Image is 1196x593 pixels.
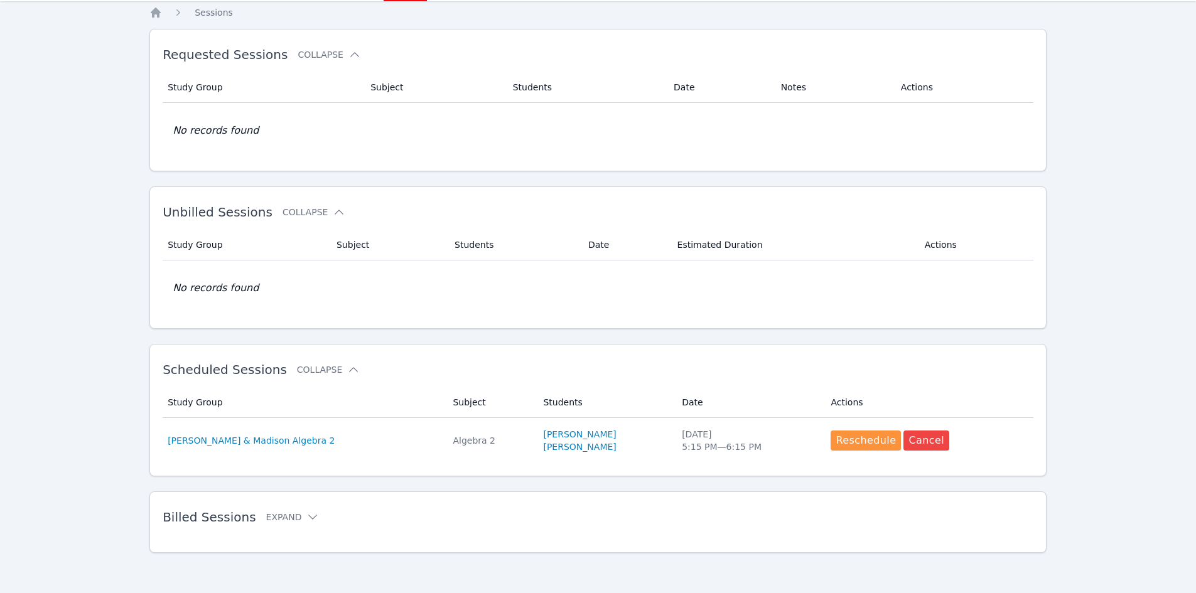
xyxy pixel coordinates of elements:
button: Reschedule [831,430,901,451]
th: Students [505,72,666,103]
button: Expand [266,511,320,523]
nav: Breadcrumb [149,6,1047,19]
a: [PERSON_NAME] & Madison Algebra 2 [168,434,335,447]
a: [PERSON_NAME] [543,441,616,453]
th: Study Group [163,230,329,260]
button: Collapse [297,363,360,376]
td: No records found [163,103,1033,158]
th: Actions [917,230,1033,260]
a: Sessions [195,6,233,19]
span: Sessions [195,8,233,18]
div: [DATE] 5:15 PM — 6:15 PM [682,428,816,453]
th: Study Group [163,72,363,103]
div: Algebra 2 [453,434,528,447]
th: Notes [773,72,893,103]
button: Collapse [298,48,360,61]
span: Unbilled Sessions [163,205,272,220]
th: Subject [329,230,447,260]
a: [PERSON_NAME] [543,428,616,441]
span: Requested Sessions [163,47,288,62]
th: Estimated Duration [670,230,917,260]
td: No records found [163,260,1033,316]
button: Collapse [283,206,345,218]
span: Billed Sessions [163,510,256,525]
span: Scheduled Sessions [163,362,287,377]
th: Subject [363,72,505,103]
th: Students [536,387,674,418]
th: Study Group [163,387,445,418]
th: Date [581,230,670,260]
th: Students [447,230,581,260]
th: Date [674,387,823,418]
th: Date [666,72,773,103]
th: Subject [445,387,536,418]
button: Cancel [903,430,949,451]
th: Actions [893,72,1033,103]
tr: [PERSON_NAME] & Madison Algebra 2Algebra 2[PERSON_NAME][PERSON_NAME][DATE]5:15 PM—6:15 PMReschedu... [163,418,1033,463]
th: Actions [823,387,1033,418]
